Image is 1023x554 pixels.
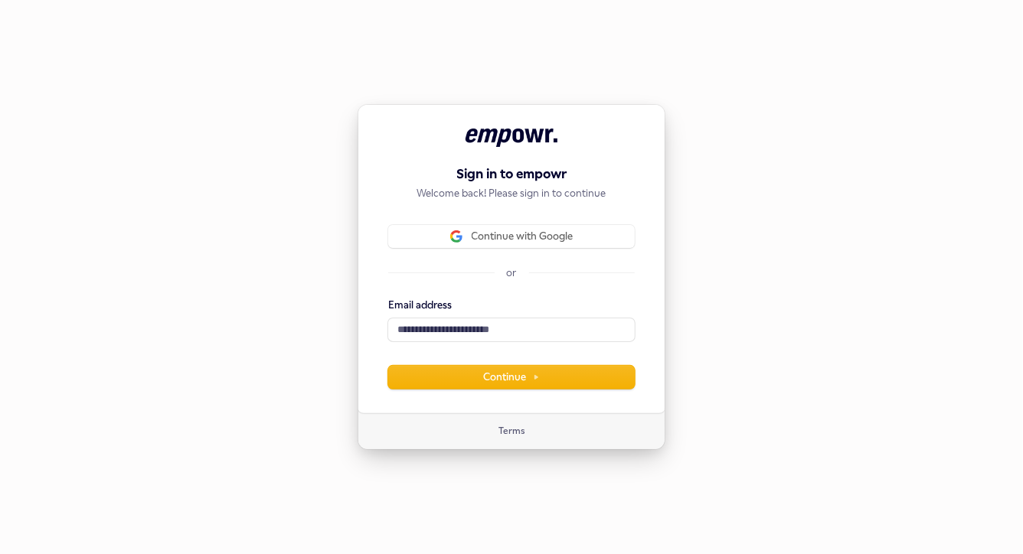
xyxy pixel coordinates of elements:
[472,230,574,243] span: Continue with Google
[507,266,517,280] p: or
[483,370,540,384] span: Continue
[388,298,452,312] label: Email address
[388,165,635,184] h1: Sign in to empowr
[498,425,525,438] a: Terms
[466,129,557,147] img: empowr
[388,225,635,248] button: Sign in with GoogleContinue with Google
[450,230,462,243] img: Sign in with Google
[388,187,635,200] p: Welcome back! Please sign in to continue
[388,366,635,389] button: Continue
